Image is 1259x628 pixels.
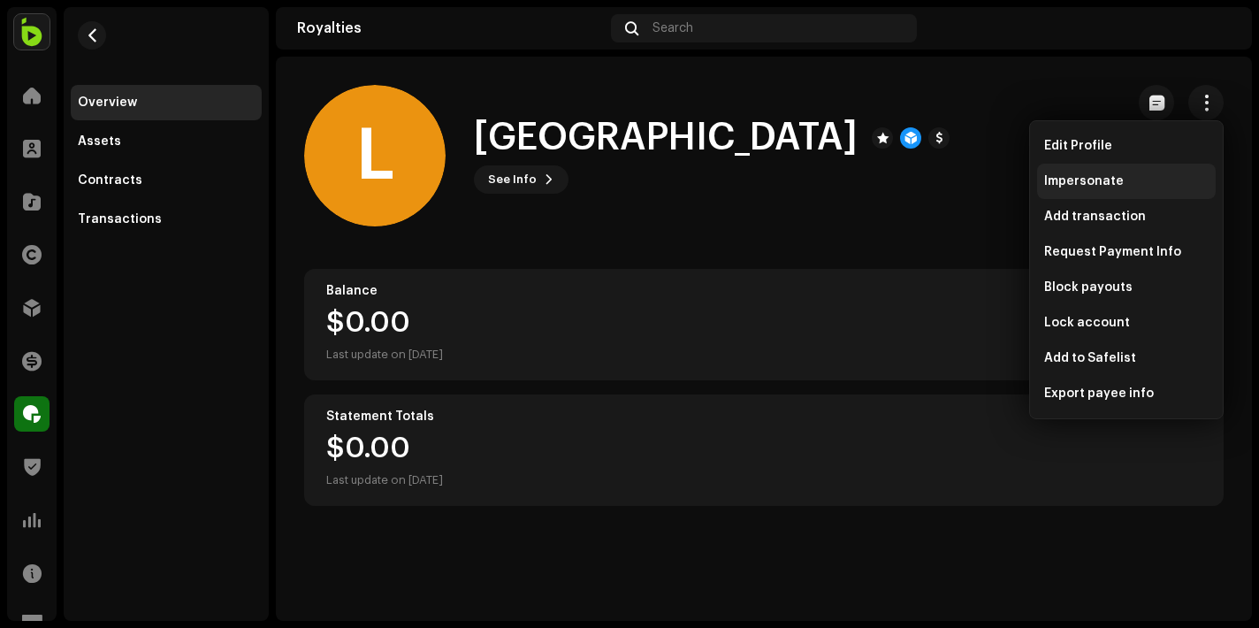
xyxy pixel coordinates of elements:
div: Transactions [78,212,162,226]
div: Last update on [DATE] [326,470,443,491]
span: Add to Safelist [1044,351,1136,365]
h1: [GEOGRAPHIC_DATA] [474,118,858,158]
re-m-nav-item: Assets [71,124,262,159]
re-m-nav-item: Overview [71,85,262,120]
img: 1101a203-098c-4476-bbd3-7ad6d5604465 [14,14,50,50]
span: Add transaction [1044,210,1146,224]
div: Balance [326,284,1202,298]
img: 957c04f4-ba43-4d1e-8c1e-ef1970b466d2 [1202,14,1231,42]
div: Last update on [DATE] [326,344,443,365]
div: Contracts [78,173,142,188]
re-m-nav-item: Contracts [71,163,262,198]
span: See Info [488,162,537,197]
span: Edit Profile [1044,139,1112,153]
span: Block payouts [1044,280,1133,295]
span: Search [652,21,693,35]
span: Lock account [1044,316,1130,330]
div: Royalties [297,21,604,35]
re-o-card-value: Balance [304,269,1224,380]
div: Statement Totals [326,410,1202,424]
span: Request Payment Info [1044,245,1181,259]
div: L [304,85,446,226]
div: Overview [78,96,137,110]
button: See Info [474,165,568,194]
div: Assets [78,134,121,149]
re-o-card-value: Statement Totals [304,394,1224,506]
span: Export payee info [1044,387,1154,401]
span: Impersonate [1044,174,1124,188]
re-m-nav-item: Transactions [71,202,262,237]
